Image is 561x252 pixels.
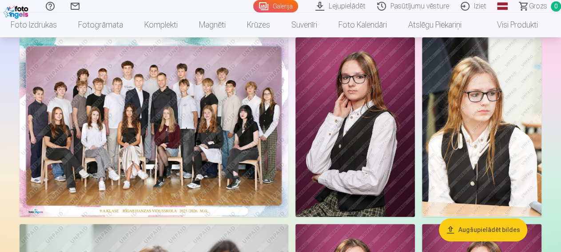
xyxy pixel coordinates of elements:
a: Suvenīri [281,12,328,37]
a: Foto kalendāri [328,12,398,37]
a: Magnēti [188,12,236,37]
span: 0 [551,1,561,12]
img: /fa1 [4,4,31,19]
a: Krūzes [236,12,281,37]
button: Augšupielādēt bildes [439,218,527,241]
a: Visi produkti [472,12,549,37]
a: Fotogrāmata [68,12,134,37]
span: Grozs [529,1,547,12]
a: Atslēgu piekariņi [398,12,472,37]
a: Komplekti [134,12,188,37]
